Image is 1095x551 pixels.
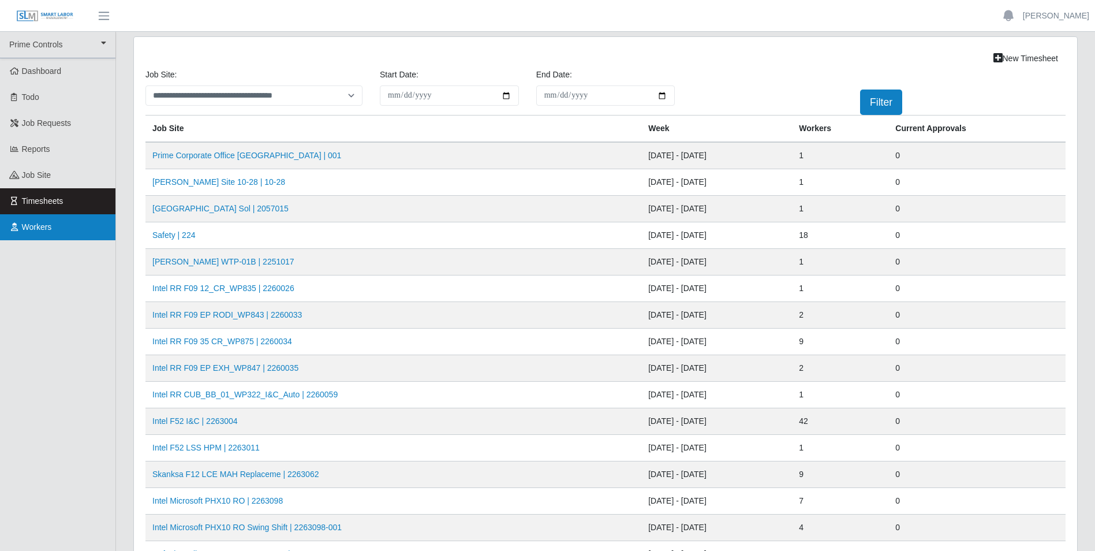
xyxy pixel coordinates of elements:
td: 0 [888,515,1066,541]
img: SLM Logo [16,10,74,23]
td: [DATE] - [DATE] [641,142,792,169]
a: Intel RR CUB_BB_01_WP322_I&C_Auto | 2260059 [152,390,338,399]
a: Intel Microsoft PHX10 RO Swing Shift | 2263098-001 [152,523,342,532]
a: Skanksa F12 LCE MAH Replaceme | 2263062 [152,470,319,479]
td: 9 [792,329,888,355]
td: 2 [792,302,888,329]
a: Intel F52 I&C | 2263004 [152,416,238,426]
td: [DATE] - [DATE] [641,382,792,408]
td: 0 [888,302,1066,329]
label: job site: [145,69,177,81]
th: Workers [792,116,888,143]
a: Prime Corporate Office [GEOGRAPHIC_DATA] | 001 [152,151,341,160]
label: Start Date: [380,69,418,81]
td: 0 [888,461,1066,488]
td: 0 [888,222,1066,249]
a: Intel RR F09 EP EXH_WP847 | 2260035 [152,363,298,373]
a: Intel RR F09 35 CR_WP875 | 2260034 [152,337,292,346]
td: 1 [792,249,888,275]
td: 1 [792,435,888,461]
td: [DATE] - [DATE] [641,302,792,329]
td: 1 [792,169,888,196]
td: 0 [888,329,1066,355]
td: 0 [888,488,1066,515]
td: [DATE] - [DATE] [641,408,792,435]
span: Todo [22,92,39,102]
span: job site [22,170,51,180]
a: Intel RR F09 12_CR_WP835 | 2260026 [152,284,294,293]
button: Filter [860,90,902,115]
span: Job Requests [22,118,72,128]
td: 0 [888,408,1066,435]
td: [DATE] - [DATE] [641,355,792,382]
span: Timesheets [22,196,63,206]
label: End Date: [536,69,572,81]
td: 42 [792,408,888,435]
th: Current Approvals [888,116,1066,143]
span: Dashboard [22,66,62,76]
td: 0 [888,142,1066,169]
td: [DATE] - [DATE] [641,435,792,461]
td: 0 [888,275,1066,302]
a: New Timesheet [986,49,1066,69]
span: Workers [22,222,52,232]
a: [PERSON_NAME] [1023,10,1089,22]
a: Intel F52 LSS HPM | 2263011 [152,443,260,452]
td: 4 [792,515,888,541]
th: Week [641,116,792,143]
td: 7 [792,488,888,515]
td: [DATE] - [DATE] [641,249,792,275]
a: Intel RR F09 EP RODI_WP843 | 2260033 [152,310,302,319]
a: [PERSON_NAME] WTP-01B | 2251017 [152,257,294,266]
td: 18 [792,222,888,249]
td: [DATE] - [DATE] [641,329,792,355]
a: [PERSON_NAME] Site 10-28 | 10-28 [152,177,285,187]
a: Intel Microsoft PHX10 RO | 2263098 [152,496,283,505]
span: Reports [22,144,50,154]
a: [GEOGRAPHIC_DATA] Sol | 2057015 [152,204,289,213]
td: 2 [792,355,888,382]
td: 0 [888,249,1066,275]
td: 0 [888,382,1066,408]
td: 1 [792,196,888,222]
th: job site [145,116,641,143]
td: [DATE] - [DATE] [641,222,792,249]
td: [DATE] - [DATE] [641,515,792,541]
td: [DATE] - [DATE] [641,275,792,302]
td: 1 [792,142,888,169]
td: 0 [888,435,1066,461]
td: 1 [792,275,888,302]
td: 0 [888,196,1066,222]
td: [DATE] - [DATE] [641,196,792,222]
td: 0 [888,355,1066,382]
td: [DATE] - [DATE] [641,488,792,515]
td: [DATE] - [DATE] [641,461,792,488]
td: 1 [792,382,888,408]
td: 9 [792,461,888,488]
td: [DATE] - [DATE] [641,169,792,196]
a: Safety | 224 [152,230,195,240]
td: 0 [888,169,1066,196]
